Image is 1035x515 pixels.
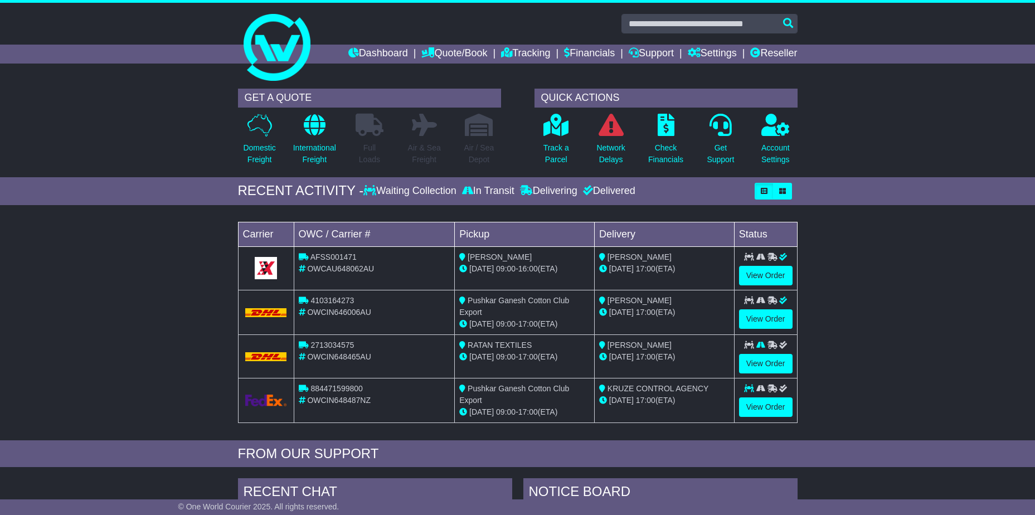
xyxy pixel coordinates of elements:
[596,113,625,172] a: NetworkDelays
[688,45,737,64] a: Settings
[310,341,354,349] span: 2713034575
[594,222,734,246] td: Delivery
[496,319,516,328] span: 09:00
[739,397,793,417] a: View Order
[238,222,294,246] td: Carrier
[496,407,516,416] span: 09:00
[421,45,487,64] a: Quote/Book
[363,185,459,197] div: Waiting Collection
[599,395,730,406] div: (ETA)
[307,264,374,273] span: OWCAU648062AU
[599,263,730,275] div: (ETA)
[609,396,634,405] span: [DATE]
[348,45,408,64] a: Dashboard
[459,318,590,330] div: - (ETA)
[238,183,364,199] div: RECENT ACTIVITY -
[459,406,590,418] div: - (ETA)
[609,352,634,361] span: [DATE]
[468,341,532,349] span: RATAN TEXTILES
[706,113,735,172] a: GetSupport
[294,222,455,246] td: OWC / Carrier #
[238,446,798,462] div: FROM OUR SUPPORT
[534,89,798,108] div: QUICK ACTIONS
[310,384,362,393] span: 884471599800
[245,352,287,361] img: DHL.png
[307,308,371,317] span: OWCIN646006AU
[518,352,538,361] span: 17:00
[455,222,595,246] td: Pickup
[599,351,730,363] div: (ETA)
[609,308,634,317] span: [DATE]
[596,142,625,166] p: Network Delays
[459,384,569,405] span: Pushkar Ganesh Cotton Club Export
[739,354,793,373] a: View Order
[761,113,790,172] a: AccountSettings
[648,113,684,172] a: CheckFinancials
[608,296,672,305] span: [PERSON_NAME]
[734,222,797,246] td: Status
[356,142,383,166] p: Full Loads
[501,45,550,64] a: Tracking
[523,478,798,508] div: NOTICE BOARD
[608,252,672,261] span: [PERSON_NAME]
[518,407,538,416] span: 17:00
[459,296,569,317] span: Pushkar Ganesh Cotton Club Export
[761,142,790,166] p: Account Settings
[636,352,655,361] span: 17:00
[245,308,287,317] img: DHL.png
[464,142,494,166] p: Air / Sea Depot
[707,142,734,166] p: Get Support
[469,264,494,273] span: [DATE]
[469,352,494,361] span: [DATE]
[739,309,793,329] a: View Order
[307,396,371,405] span: OWCIN648487NZ
[636,264,655,273] span: 17:00
[310,252,357,261] span: AFSS001471
[242,113,276,172] a: DomesticFreight
[599,307,730,318] div: (ETA)
[310,296,354,305] span: 4103164273
[750,45,797,64] a: Reseller
[518,319,538,328] span: 17:00
[468,252,532,261] span: [PERSON_NAME]
[293,142,336,166] p: International Freight
[238,89,501,108] div: GET A QUOTE
[608,341,672,349] span: [PERSON_NAME]
[293,113,337,172] a: InternationalFreight
[243,142,275,166] p: Domestic Freight
[459,263,590,275] div: - (ETA)
[496,264,516,273] span: 09:00
[469,407,494,416] span: [DATE]
[245,395,287,406] img: GetCarrierServiceLogo
[459,185,517,197] div: In Transit
[543,142,569,166] p: Track a Parcel
[636,396,655,405] span: 17:00
[636,308,655,317] span: 17:00
[517,185,580,197] div: Delivering
[469,319,494,328] span: [DATE]
[408,142,441,166] p: Air & Sea Freight
[543,113,570,172] a: Track aParcel
[648,142,683,166] p: Check Financials
[629,45,674,64] a: Support
[459,351,590,363] div: - (ETA)
[255,257,277,279] img: GetCarrierServiceLogo
[608,384,709,393] span: KRUZE CONTROL AGENCY
[564,45,615,64] a: Financials
[609,264,634,273] span: [DATE]
[307,352,371,361] span: OWCIN648465AU
[496,352,516,361] span: 09:00
[238,478,512,508] div: RECENT CHAT
[178,502,339,511] span: © One World Courier 2025. All rights reserved.
[518,264,538,273] span: 16:00
[580,185,635,197] div: Delivered
[739,266,793,285] a: View Order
